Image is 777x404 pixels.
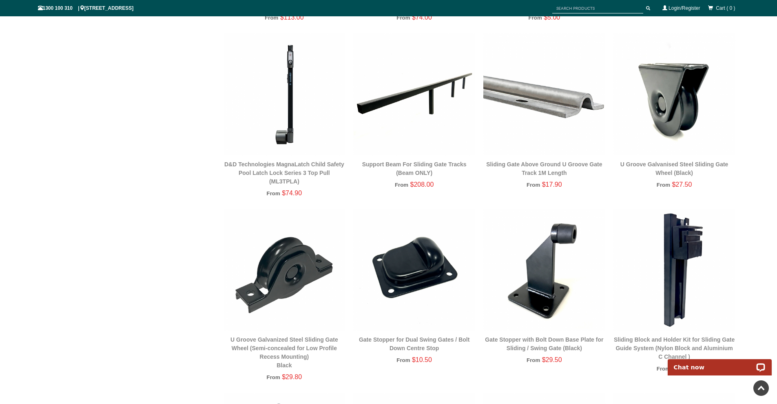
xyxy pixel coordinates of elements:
[542,181,562,188] span: $17.90
[230,336,338,369] a: U Groove Galvanized Steel Sliding Gate Wheel (Semi-concealed for Low Profile Recess Mounting)Black
[613,33,735,155] img: U Groove Galvanised Steel Sliding Gate Wheel (Black) - Gate Warehouse
[527,182,540,188] span: From
[265,15,278,21] span: From
[544,14,560,21] span: $5.00
[267,190,280,196] span: From
[353,33,475,155] img: Support Beam For Sliding Gate Tracks (Beam ONLY) - Gate Warehouse
[224,209,345,331] img: U Groove Galvanized Steel Sliding Gate Wheel (Semi-concealed for Low Profile Recess Mounting) - B...
[657,366,670,372] span: From
[412,14,432,21] span: $74.00
[412,356,432,363] span: $10.50
[613,209,735,331] img: Sliding Block and Holder Kit for Sliding Gate Guide System (Nylon Block and Aluminium C Channel )...
[267,374,280,380] span: From
[527,357,540,363] span: From
[529,15,542,21] span: From
[483,209,605,331] img: Gate Stopper with Bolt Down Base Plate for Sliding / Swing Gate (Black) - Gate Warehouse
[362,161,467,176] a: Support Beam For Sliding Gate Tracks (Beam ONLY)
[280,14,304,21] span: $113.00
[662,350,777,375] iframe: LiveChat chat widget
[716,5,735,11] span: Cart ( 0 )
[669,5,700,11] a: Login/Register
[410,181,434,188] span: $208.00
[396,357,410,363] span: From
[224,33,345,155] img: D&D Technologies MagnaLatch Child Safety Pool Latch Lock Series 3 Top Pull (ML3TPLA) - Gate Wareh...
[282,190,302,196] span: $74.90
[483,33,605,155] img: Sliding Gate Above Ground U Groove Gate Track 1M Length - Gate Warehouse
[552,3,643,13] input: SEARCH PRODUCTS
[224,161,344,185] a: D&D Technologies MagnaLatch Child Safety Pool Latch Lock Series 3 Top Pull (ML3TPLA)
[359,336,469,351] a: Gate Stopper for Dual Swing Gates / Bolt Down Centre Stop
[657,182,670,188] span: From
[395,182,408,188] span: From
[620,161,728,176] a: U Groove Galvanised Steel Sliding Gate Wheel (Black)
[38,5,134,11] span: 1300 100 310 | [STREET_ADDRESS]
[485,336,603,351] a: Gate Stopper with Bolt Down Base Plate for Sliding / Swing Gate (Black)
[282,373,302,380] span: $29.80
[614,336,735,360] a: Sliding Block and Holder Kit for Sliding Gate Guide System (Nylon Block and Aluminium C Channel )
[353,209,475,331] img: Gate Stopper for Dual Swing Gates / Bolt Down Centre Stop - Gate Warehouse
[396,15,410,21] span: From
[486,161,602,176] a: Sliding Gate Above Ground U Groove Gate Track 1M Length
[542,356,562,363] span: $29.50
[672,181,692,188] span: $27.50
